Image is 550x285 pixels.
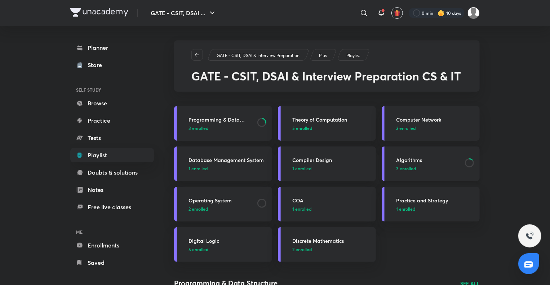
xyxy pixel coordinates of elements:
[278,106,376,141] a: Theory of Computation5 enrolled
[278,187,376,222] a: COA1 enrolled
[70,96,154,110] a: Browse
[396,125,416,131] span: 2 enrolled
[292,116,372,123] h3: Theory of Computation
[188,116,253,123] h3: Programming & Data Structure
[174,187,272,222] a: Operating System2 enrolled
[278,146,376,181] a: Compiler Design1 enrolled
[467,7,480,19] img: Somya P
[292,246,312,253] span: 2 enrolled
[70,8,128,17] img: Company Logo
[70,131,154,145] a: Tests
[70,183,154,197] a: Notes
[188,206,208,212] span: 2 enrolled
[292,125,312,131] span: 5 enrolled
[188,156,268,164] h3: Database Management System
[174,106,272,141] a: Programming & Data Structure3 enrolled
[292,197,372,204] h3: COA
[70,58,154,72] a: Store
[396,165,416,172] span: 3 enrolled
[318,52,328,59] a: Plus
[346,52,360,59] p: Playlist
[70,255,154,270] a: Saved
[396,206,415,212] span: 1 enrolled
[70,226,154,238] h6: ME
[70,8,128,18] a: Company Logo
[70,40,154,55] a: Planner
[396,197,475,204] h3: Practice and Strategy
[191,68,461,84] span: GATE - CSIT, DSAI & Interview Preparation CS & IT
[292,206,311,212] span: 1 enrolled
[396,156,461,164] h3: Algorithms
[292,165,311,172] span: 1 enrolled
[292,237,372,245] h3: Discrete Mathematics
[394,10,400,16] img: avatar
[382,146,480,181] a: Algorithms3 enrolled
[174,227,272,262] a: Digital Logic5 enrolled
[188,197,253,204] h3: Operating System
[216,52,301,59] a: GATE - CSIT, DSAI & Interview Preparation
[292,156,372,164] h3: Compiler Design
[438,9,445,17] img: streak
[70,165,154,180] a: Doubts & solutions
[188,246,208,253] span: 5 enrolled
[188,125,208,131] span: 3 enrolled
[217,52,300,59] p: GATE - CSIT, DSAI & Interview Preparation
[382,187,480,222] a: Practice and Strategy1 enrolled
[396,116,475,123] h3: Computer Network
[70,84,154,96] h6: SELF STUDY
[70,148,154,162] a: Playlist
[188,165,208,172] span: 1 enrolled
[319,52,327,59] p: Plus
[278,227,376,262] a: Discrete Mathematics2 enrolled
[525,232,534,240] img: ttu
[70,113,154,128] a: Practice
[174,146,272,181] a: Database Management System1 enrolled
[88,61,106,69] div: Store
[391,7,403,19] button: avatar
[188,237,268,245] h3: Digital Logic
[382,106,480,141] a: Computer Network2 enrolled
[345,52,362,59] a: Playlist
[146,6,221,20] button: GATE - CSIT, DSAI ...
[70,238,154,253] a: Enrollments
[70,200,154,214] a: Free live classes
